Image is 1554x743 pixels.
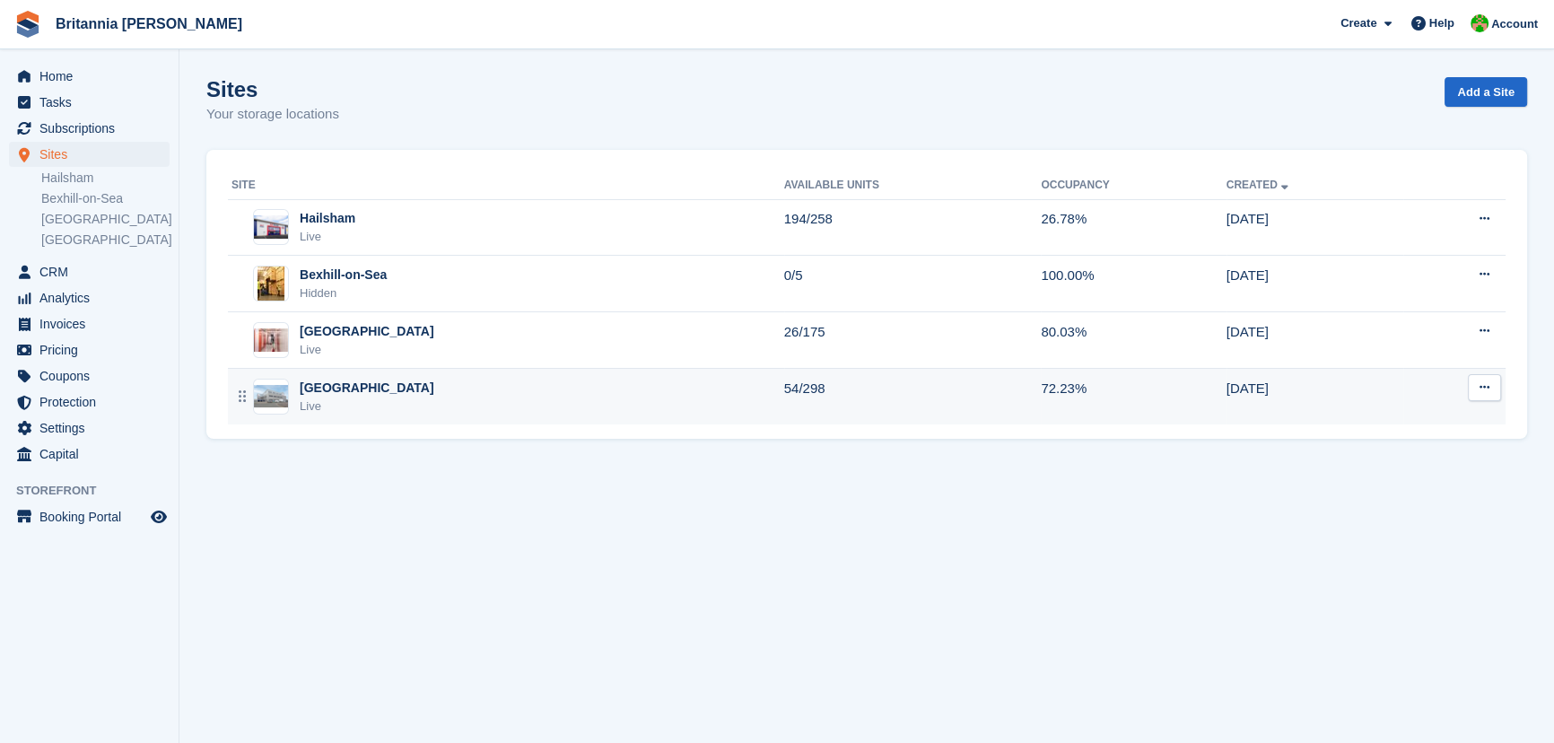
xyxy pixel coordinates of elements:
[228,171,784,200] th: Site
[39,64,147,89] span: Home
[1227,256,1403,312] td: [DATE]
[9,441,170,467] a: menu
[39,142,147,167] span: Sites
[9,337,170,363] a: menu
[9,363,170,389] a: menu
[1227,199,1403,256] td: [DATE]
[1340,14,1376,32] span: Create
[784,256,1042,312] td: 0/5
[254,215,288,239] img: Image of Hailsham site
[1041,199,1226,256] td: 26.78%
[9,389,170,415] a: menu
[9,504,170,529] a: menu
[300,228,355,246] div: Live
[1041,369,1226,424] td: 72.23%
[300,266,387,284] div: Bexhill-on-Sea
[300,379,434,398] div: [GEOGRAPHIC_DATA]
[9,285,170,310] a: menu
[9,311,170,337] a: menu
[258,266,284,302] img: Image of Bexhill-on-Sea site
[9,90,170,115] a: menu
[1471,14,1489,32] img: Wendy Thorp
[784,312,1042,369] td: 26/175
[39,259,147,284] span: CRM
[39,441,147,467] span: Capital
[784,171,1042,200] th: Available Units
[9,259,170,284] a: menu
[254,328,288,352] img: Image of Newhaven site
[41,170,170,187] a: Hailsham
[9,142,170,167] a: menu
[784,369,1042,424] td: 54/298
[300,209,355,228] div: Hailsham
[39,415,147,441] span: Settings
[1227,369,1403,424] td: [DATE]
[1227,179,1292,191] a: Created
[1041,312,1226,369] td: 80.03%
[206,104,339,125] p: Your storage locations
[39,337,147,363] span: Pricing
[39,116,147,141] span: Subscriptions
[1041,256,1226,312] td: 100.00%
[16,482,179,500] span: Storefront
[206,77,339,101] h1: Sites
[39,363,147,389] span: Coupons
[14,11,41,38] img: stora-icon-8386f47178a22dfd0bd8f6a31ec36ba5ce8667c1dd55bd0f319d3a0aa187defe.svg
[1041,171,1226,200] th: Occupancy
[9,116,170,141] a: menu
[784,199,1042,256] td: 194/258
[39,285,147,310] span: Analytics
[300,341,434,359] div: Live
[1491,15,1538,33] span: Account
[41,232,170,249] a: [GEOGRAPHIC_DATA]
[300,398,434,415] div: Live
[41,211,170,228] a: [GEOGRAPHIC_DATA]
[254,385,288,408] img: Image of Eastbourne site
[1429,14,1454,32] span: Help
[300,322,434,341] div: [GEOGRAPHIC_DATA]
[39,311,147,337] span: Invoices
[41,190,170,207] a: Bexhill-on-Sea
[1227,312,1403,369] td: [DATE]
[39,389,147,415] span: Protection
[39,90,147,115] span: Tasks
[9,64,170,89] a: menu
[300,284,387,302] div: Hidden
[48,9,249,39] a: Britannia [PERSON_NAME]
[9,415,170,441] a: menu
[1445,77,1527,107] a: Add a Site
[148,506,170,528] a: Preview store
[39,504,147,529] span: Booking Portal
